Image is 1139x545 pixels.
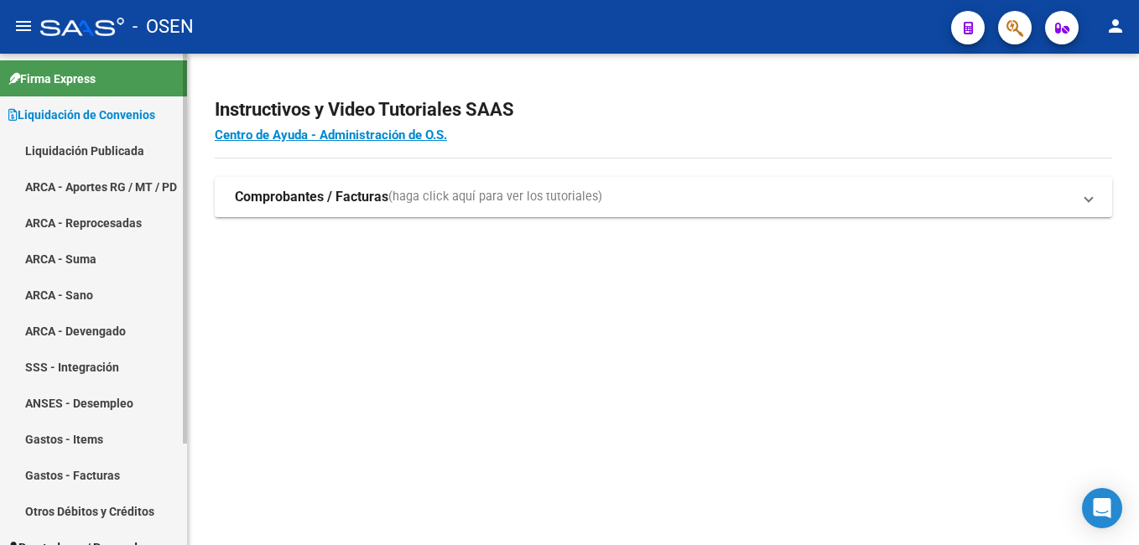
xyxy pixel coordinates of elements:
[388,188,602,206] span: (haga click aquí para ver los tutoriales)
[215,177,1112,217] mat-expansion-panel-header: Comprobantes / Facturas(haga click aquí para ver los tutoriales)
[215,94,1112,126] h2: Instructivos y Video Tutoriales SAAS
[13,16,34,36] mat-icon: menu
[8,70,96,88] span: Firma Express
[133,8,194,45] span: - OSEN
[215,127,447,143] a: Centro de Ayuda - Administración de O.S.
[8,106,155,124] span: Liquidación de Convenios
[235,188,388,206] strong: Comprobantes / Facturas
[1105,16,1126,36] mat-icon: person
[1082,488,1122,528] div: Open Intercom Messenger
